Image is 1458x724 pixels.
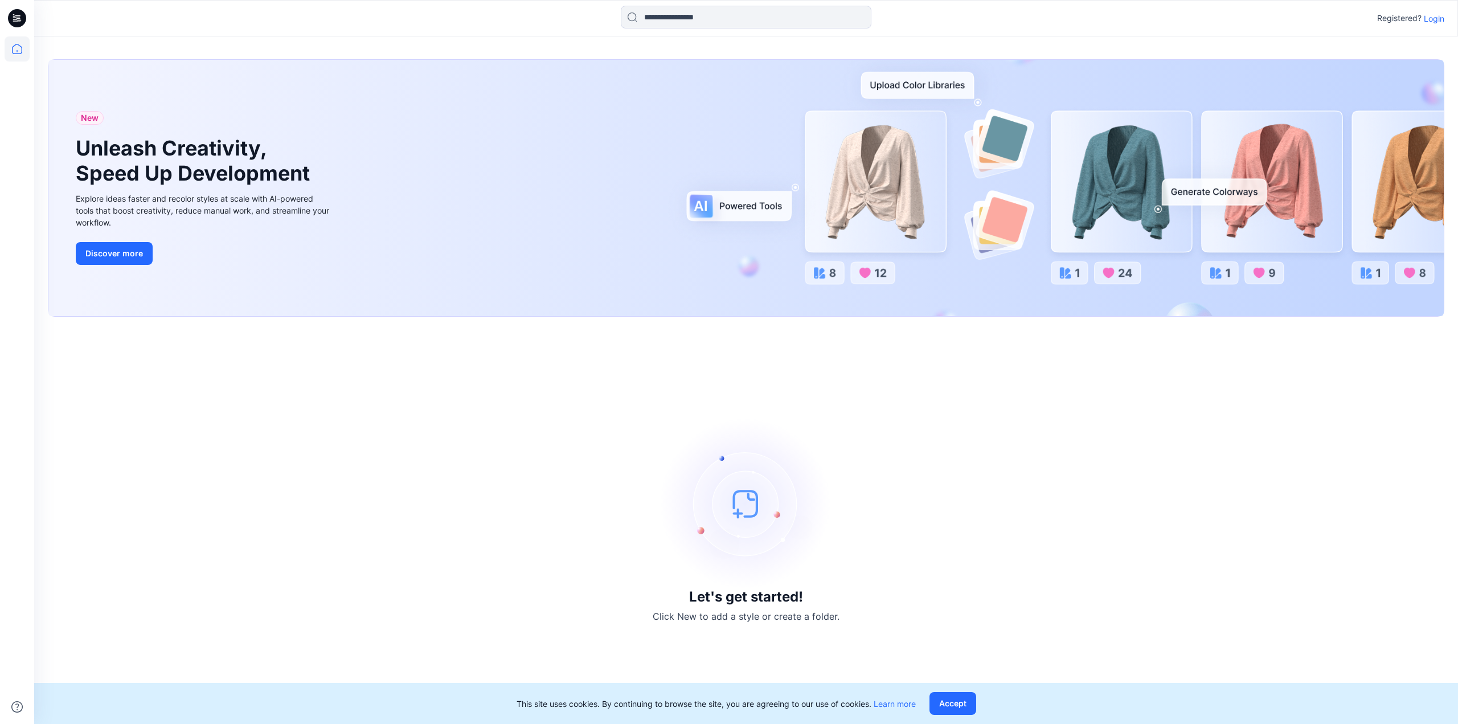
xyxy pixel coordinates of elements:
[76,193,332,228] div: Explore ideas faster and recolor styles at scale with AI-powered tools that boost creativity, red...
[689,589,803,605] h3: Let's get started!
[76,242,332,265] a: Discover more
[874,699,916,709] a: Learn more
[929,692,976,715] button: Accept
[653,610,839,623] p: Click New to add a style or create a folder.
[81,111,99,125] span: New
[1377,11,1422,25] p: Registered?
[76,136,315,185] h1: Unleash Creativity, Speed Up Development
[517,698,916,710] p: This site uses cookies. By continuing to browse the site, you are agreeing to our use of cookies.
[76,242,153,265] button: Discover more
[1424,13,1444,24] p: Login
[661,418,832,589] img: empty-state-image.svg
